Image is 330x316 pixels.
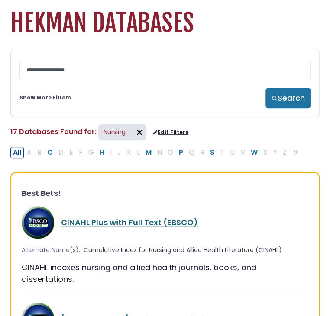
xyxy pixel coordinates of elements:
a: Show More Filters [19,94,71,102]
button: All [10,147,24,158]
span: Nursing [98,124,146,140]
button: Filter Results S [207,147,217,158]
button: Filter Results P [176,147,186,158]
input: Search database by title or keyword [19,60,311,80]
span: Cumulative Index for Nursing and Allied Health Literature (CINAHL) [84,246,282,255]
a: Edit Filters [153,129,188,135]
img: arr097.svg [133,125,146,139]
button: Search [265,88,311,108]
span: 17 Databases Found for: [10,127,97,137]
a: CINAHL Plus with Full Text (EBSCO) [61,217,198,228]
div: Alpha-list to filter by first letter of database name [10,147,302,157]
button: Filter Results H [97,147,107,158]
div: CINAHL indexes nursing and allied health journals, books, and dissertations. [22,262,308,285]
button: Filter Results C [45,147,55,158]
button: Filter Results W [248,147,260,158]
span: Alternate Name(s): [22,246,80,255]
button: Filter Results M [143,147,154,158]
h1: Hekman Databases [10,9,320,38]
h3: Best Bets! [22,188,308,198]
